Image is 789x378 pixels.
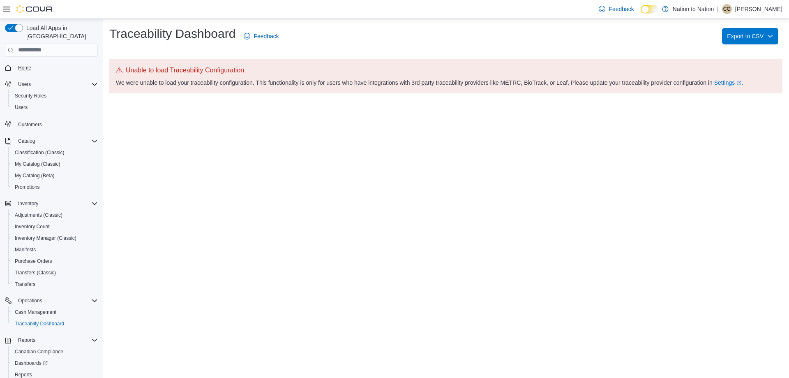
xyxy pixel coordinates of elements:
[18,65,31,71] span: Home
[2,334,101,346] button: Reports
[15,269,56,276] span: Transfers (Classic)
[15,223,50,230] span: Inventory Count
[12,358,51,368] a: Dashboards
[2,118,101,130] button: Customers
[609,5,634,13] span: Feedback
[12,182,98,192] span: Promotions
[12,102,98,112] span: Users
[12,102,31,112] a: Users
[15,63,35,73] a: Home
[12,210,66,220] a: Adjustments (Classic)
[15,360,48,366] span: Dashboards
[2,135,101,147] button: Catalog
[15,309,56,315] span: Cash Management
[15,120,45,130] a: Customers
[727,28,773,44] span: Export to CSV
[15,246,36,253] span: Manifests
[12,307,60,317] a: Cash Management
[254,32,279,40] span: Feedback
[12,171,98,181] span: My Catalog (Beta)
[12,256,98,266] span: Purchase Orders
[8,357,101,369] a: Dashboards
[8,278,101,290] button: Transfers
[8,232,101,244] button: Inventory Manager (Classic)
[18,138,35,144] span: Catalog
[12,279,98,289] span: Transfers
[8,209,101,221] button: Adjustments (Classic)
[8,244,101,255] button: Manifests
[673,4,714,14] p: Nation to Nation
[12,245,98,255] span: Manifests
[2,295,101,306] button: Operations
[15,258,52,264] span: Purchase Orders
[15,93,46,99] span: Security Roles
[12,347,98,357] span: Canadian Compliance
[18,297,42,304] span: Operations
[15,235,76,241] span: Inventory Manager (Classic)
[23,24,98,40] span: Load All Apps in [GEOGRAPHIC_DATA]
[2,62,101,74] button: Home
[722,4,732,14] div: Cam Gottfriedson
[12,148,68,158] a: Classification (Classic)
[8,170,101,181] button: My Catalog (Beta)
[18,337,35,343] span: Reports
[12,307,98,317] span: Cash Management
[8,267,101,278] button: Transfers (Classic)
[15,199,42,209] button: Inventory
[2,79,101,90] button: Users
[12,256,55,266] a: Purchase Orders
[15,104,28,111] span: Users
[240,28,282,44] a: Feedback
[12,159,64,169] a: My Catalog (Classic)
[15,348,63,355] span: Canadian Compliance
[12,148,98,158] span: Classification (Classic)
[15,296,46,306] button: Operations
[722,28,778,44] button: Export to CSV
[8,318,101,329] button: Traceabilty Dashboard
[12,159,98,169] span: My Catalog (Classic)
[2,198,101,209] button: Inventory
[12,222,53,232] a: Inventory Count
[8,346,101,357] button: Canadian Compliance
[15,199,98,209] span: Inventory
[8,158,101,170] button: My Catalog (Classic)
[15,320,64,327] span: Traceabilty Dashboard
[12,279,39,289] a: Transfers
[8,147,101,158] button: Classification (Classic)
[12,210,98,220] span: Adjustments (Classic)
[12,358,98,368] span: Dashboards
[641,5,658,14] input: Dark Mode
[15,184,40,190] span: Promotions
[15,371,32,378] span: Reports
[15,172,55,179] span: My Catalog (Beta)
[12,245,39,255] a: Manifests
[8,90,101,102] button: Security Roles
[12,222,98,232] span: Inventory Count
[12,171,58,181] a: My Catalog (Beta)
[714,79,742,86] a: SettingsExternal link
[116,65,776,75] p: Unable to load Traceability Configuration
[12,91,50,101] a: Security Roles
[8,221,101,232] button: Inventory Count
[15,212,62,218] span: Adjustments (Classic)
[15,335,39,345] button: Reports
[12,268,98,278] span: Transfers (Classic)
[8,306,101,318] button: Cash Management
[15,63,98,73] span: Home
[8,181,101,193] button: Promotions
[15,335,98,345] span: Reports
[15,149,65,156] span: Classification (Classic)
[12,268,59,278] a: Transfers (Classic)
[109,26,235,42] h1: Traceability Dashboard
[15,296,98,306] span: Operations
[18,200,38,207] span: Inventory
[12,319,98,329] span: Traceabilty Dashboard
[15,136,98,146] span: Catalog
[15,79,34,89] button: Users
[12,182,43,192] a: Promotions
[15,79,98,89] span: Users
[116,79,776,87] div: We were unable to load your traceability configuration. This functionality is only for users who ...
[15,161,60,167] span: My Catalog (Classic)
[18,81,31,88] span: Users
